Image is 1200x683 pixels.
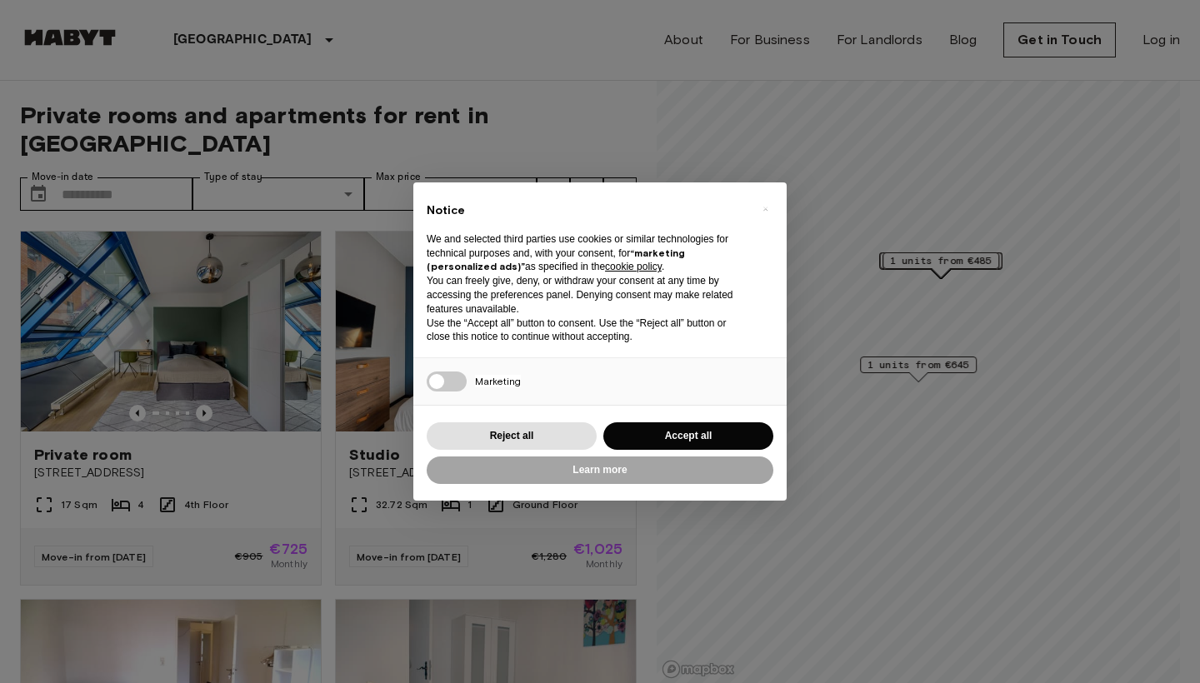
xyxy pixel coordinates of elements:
strong: “marketing (personalized ads)” [427,247,685,273]
h2: Notice [427,202,747,219]
a: cookie policy [605,261,662,272]
button: Reject all [427,422,597,450]
span: × [762,199,768,219]
p: You can freely give, deny, or withdraw your consent at any time by accessing the preferences pane... [427,274,747,316]
p: Use the “Accept all” button to consent. Use the “Reject all” button or close this notice to conti... [427,317,747,345]
button: Learn more [427,456,773,484]
span: Marketing [475,375,521,387]
p: We and selected third parties use cookies or similar technologies for technical purposes and, wit... [427,232,747,274]
button: Close this notice [752,196,778,222]
button: Accept all [603,422,773,450]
